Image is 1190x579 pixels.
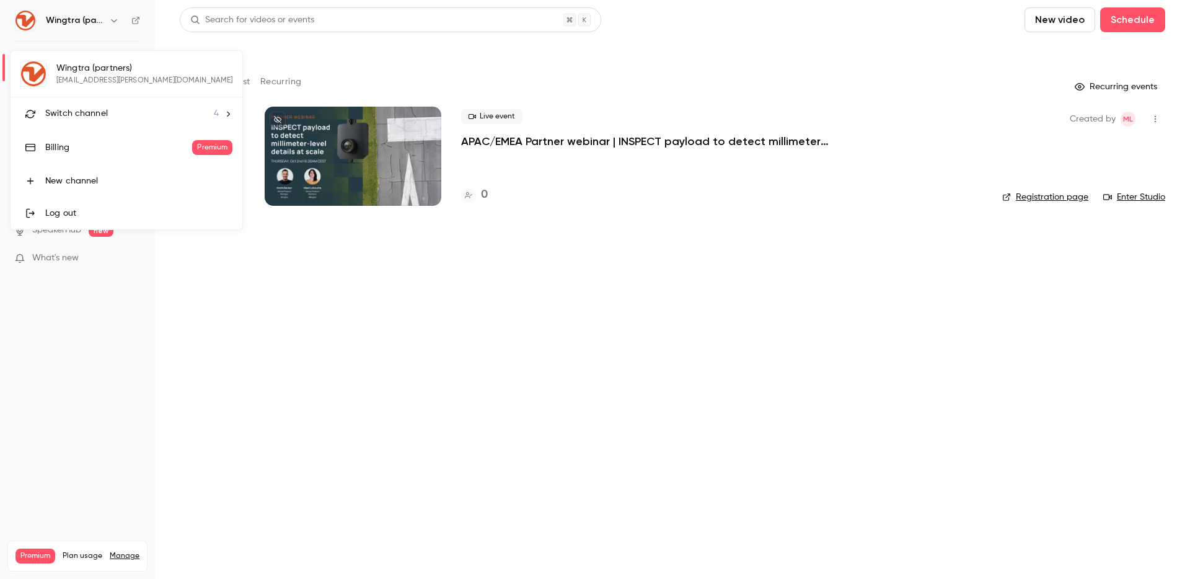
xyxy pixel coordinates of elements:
[192,140,232,155] span: Premium
[214,107,219,120] span: 4
[45,141,192,154] div: Billing
[45,207,232,219] div: Log out
[45,107,108,120] span: Switch channel
[45,175,232,187] div: New channel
